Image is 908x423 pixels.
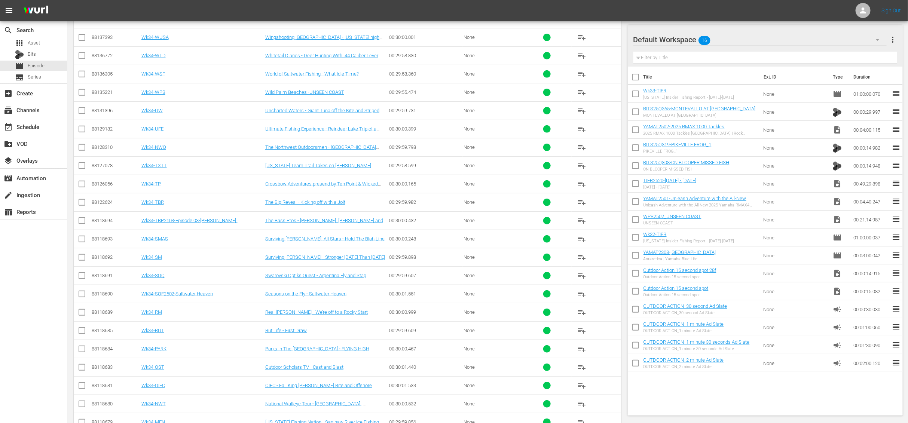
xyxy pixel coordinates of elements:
span: reorder [892,340,901,349]
span: playlist_add [577,271,586,280]
span: more_vert [888,35,897,44]
div: MONTEVALLO AT [GEOGRAPHIC_DATA] [643,113,756,118]
div: None [464,254,521,260]
div: None [464,108,521,113]
span: VOD [4,140,13,148]
a: OUTDOOR ACTION_2 minute Ad Slate [643,357,724,363]
button: playlist_add [573,322,591,340]
a: OUTDOOR ACTION_1 minute Ad Slate [643,321,724,327]
div: 88136772 [92,53,139,58]
button: playlist_add [573,65,591,83]
span: playlist_add [577,88,586,97]
a: Wk34-PARK [141,346,166,352]
a: BITS25Q319-PIKEVILLE FROG_1 [643,142,712,147]
a: Ultimate Fishing Experience - Reindeer Lake Trip of a Lifetime [265,126,379,137]
a: Wk34-OIFC [141,383,165,388]
td: None [760,300,830,318]
div: OUTDOOR ACTION_30 second Ad Slate [643,310,727,315]
div: 88137393 [92,34,139,40]
div: None [464,34,521,40]
span: playlist_add [577,381,586,390]
a: Parks in The [GEOGRAPHIC_DATA] - FLYING HIGH [265,346,369,352]
a: Wk34-NWT [141,401,166,407]
span: playlist_add [577,180,586,188]
span: playlist_add [577,253,586,262]
span: playlist_add [577,161,586,170]
span: Reports [4,208,13,217]
a: Seasons on the Fly - Saltwater Heaven [265,291,346,297]
div: 00:30:00.248 [389,236,462,242]
span: Create [4,89,13,98]
div: 00:29:58.830 [389,53,462,58]
div: None [464,199,521,205]
span: Video [833,197,842,206]
a: Wk34-SOQ [141,273,165,278]
a: BITS25Q308-CN BLOOPER MISSED FISH [643,160,730,165]
img: TV Bits [833,144,842,153]
td: None [760,229,830,246]
a: Wk34-UFE [141,126,163,132]
span: Asset [15,39,24,47]
td: 00:00:30.030 [850,300,892,318]
span: reorder [892,197,901,206]
span: reorder [892,322,901,331]
span: Series [15,73,24,82]
button: more_vert [888,31,897,49]
a: Sign Out [881,7,901,13]
td: 00:00:14.982 [850,139,892,157]
a: Outdoor Action 15 second spot 28f [643,267,716,273]
td: None [760,246,830,264]
a: Uncharted Waters - Giant Tuna off the Kite and Striped Bass in [US_STATE] [265,108,382,119]
span: 16 [698,33,710,48]
div: 00:29:59.607 [389,273,462,278]
a: Wk34-SOF2502-Saltwater Heaven [141,291,213,297]
button: playlist_add [573,248,591,266]
td: 00:21:14.987 [850,211,892,229]
button: playlist_add [573,212,591,230]
td: None [760,318,830,336]
button: playlist_add [573,395,591,413]
div: 88118691 [92,273,139,278]
span: Episode [833,251,842,260]
span: Bits [833,160,842,171]
div: 88122624 [92,199,139,205]
a: Outdoor Action 15 second spot [643,285,709,291]
td: 01:00:00.037 [850,229,892,246]
div: None [464,346,521,352]
td: None [760,354,830,372]
div: None [464,126,521,132]
div: [DATE] - [DATE] [643,185,697,190]
span: playlist_add [577,33,586,42]
div: None [464,328,521,333]
td: None [760,85,830,103]
a: Wk34-SMAS [141,236,168,242]
div: None [464,144,521,150]
button: playlist_add [573,340,591,358]
a: YAMAT2501-Unleash Adventure with the All-New 2025 Yamaha RMAX4 1000 [643,196,749,207]
span: Overlays [4,156,13,165]
span: reorder [892,304,901,313]
img: ans4CAIJ8jUAAAAAAAAAAAAAAAAAAAAAAAAgQb4GAAAAAAAAAAAAAAAAAAAAAAAAJMjXAAAAAAAAAAAAAAAAAAAAAAAAgAT5G... [18,2,54,19]
span: playlist_add [577,106,586,115]
span: playlist_add [577,125,586,134]
td: 00:04:00.115 [850,121,892,139]
span: reorder [892,233,901,242]
a: TIFR2520-[DATE] - [DATE] [643,178,697,183]
a: YAMAT2308-[GEOGRAPHIC_DATA] [643,249,716,255]
div: 00:29:58.599 [389,163,462,168]
span: campaign [833,341,842,350]
div: 88136305 [92,71,139,77]
a: OUTDOOR ACTION_30 second Ad Slate [643,303,727,309]
span: Bits [833,142,842,153]
a: Rut Life - First Draw [265,328,307,333]
div: None [464,273,521,278]
div: 88118689 [92,309,139,315]
a: Surviving [PERSON_NAME]: All Stars - Hold The Blah Line [265,236,385,242]
div: 00:30:00.467 [389,346,462,352]
a: Outdoor Scholars TV - Cast and Blast [265,364,343,370]
button: playlist_add [573,285,591,303]
a: Wk34-OST [141,364,164,370]
td: None [760,264,830,282]
span: reorder [892,251,901,260]
a: Wk34-WSF [141,71,165,77]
